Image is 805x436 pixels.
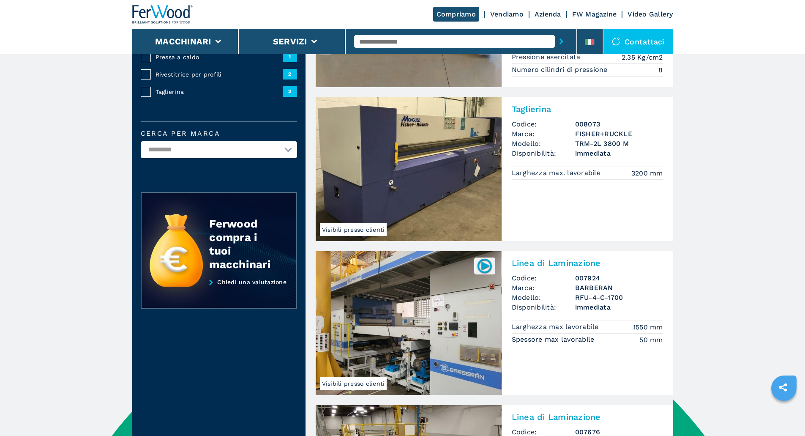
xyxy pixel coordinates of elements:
[512,148,575,158] span: Disponibilità:
[155,36,211,47] button: Macchinari
[512,168,603,178] p: Larghezza max. lavorabile
[512,258,663,268] h2: Linea di Laminazione
[141,130,297,137] label: Cerca per marca
[156,70,283,79] span: Rivestitrice per profili
[769,398,799,430] iframe: Chat
[612,37,620,46] img: Contattaci
[512,139,575,148] span: Modello:
[512,293,575,302] span: Modello:
[283,86,297,96] span: 2
[512,273,575,283] span: Codice:
[316,97,673,241] a: Taglierina FISHER+RUCKLE TRM-2L 3800 MVisibili presso clientiTaglierinaCodice:008073Marca:FISHER+...
[433,7,479,22] a: Compriamo
[575,283,663,293] h3: BARBERAN
[772,377,794,398] a: sharethis
[572,10,617,18] a: FW Magazine
[132,5,193,24] img: Ferwood
[512,322,601,332] p: Larghezza max lavorabile
[512,412,663,422] h2: Linea di Laminazione
[273,36,307,47] button: Servizi
[575,293,663,302] h3: RFU-4-C-1700
[575,148,663,158] span: immediata
[209,217,279,271] div: Ferwood compra i tuoi macchinari
[512,65,610,74] p: Numero cilindri di pressione
[512,302,575,312] span: Disponibilità:
[631,168,663,178] em: 3200 mm
[622,52,663,62] em: 2.35 Kg/cm2
[141,279,297,309] a: Chiedi una valutazione
[512,335,597,344] p: Spessore max lavorabile
[512,129,575,139] span: Marca:
[633,322,663,332] em: 1550 mm
[512,283,575,293] span: Marca:
[575,139,663,148] h3: TRM-2L 3800 M
[603,29,673,54] div: Contattaci
[320,377,387,390] span: Visibili presso clienti
[535,10,561,18] a: Azienda
[575,273,663,283] h3: 007924
[575,119,663,129] h3: 008073
[316,251,673,395] a: Linea di Laminazione BARBERAN RFU-4-C-1700Visibili presso clienti007924Linea di LaminazioneCodice...
[490,10,524,18] a: Vendiamo
[658,65,663,75] em: 8
[283,52,297,62] span: 1
[320,223,387,236] span: Visibili presso clienti
[639,335,663,345] em: 50 mm
[316,97,502,241] img: Taglierina FISHER+RUCKLE TRM-2L 3800 M
[156,53,283,61] span: Pressa a caldo
[283,69,297,79] span: 2
[156,88,283,96] span: Taglierina
[512,119,575,129] span: Codice:
[628,10,673,18] a: Video Gallery
[316,251,502,395] img: Linea di Laminazione BARBERAN RFU-4-C-1700
[555,32,568,51] button: submit-button
[512,52,583,62] p: Pressione esercitata
[575,129,663,139] h3: FISHER+RUCKLE
[512,104,663,114] h2: Taglierina
[575,302,663,312] span: immediata
[476,258,493,274] img: 007924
